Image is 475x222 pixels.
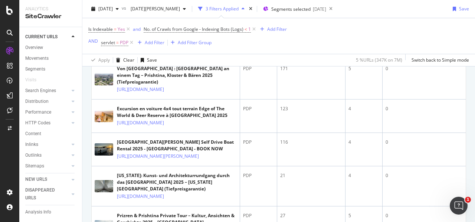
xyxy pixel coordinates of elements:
[95,143,113,156] img: main image
[25,55,77,62] a: Movements
[114,26,117,32] span: =
[117,86,164,93] a: [URL][DOMAIN_NAME]
[25,6,76,12] div: Analytics
[206,6,239,12] div: 3 Filters Applied
[450,3,469,15] button: Save
[25,162,69,170] a: Sitemaps
[25,130,41,138] div: Content
[117,105,237,119] div: Excursion en voiture 4x4 tout terrain Edge of The World & Deer Reserve à [GEOGRAPHIC_DATA] 2025
[25,76,44,84] a: Visits
[113,54,134,66] button: Clear
[25,98,69,105] a: Distribution
[117,65,237,85] div: Von [GEOGRAPHIC_DATA] : [GEOGRAPHIC_DATA] an einem Tag – Prishtina, Kloster & Bären 2025 (Tiefpre...
[144,26,243,32] span: No. of Crawls from Google - Indexing Bots (Logs)
[280,139,342,146] div: 116
[25,141,38,148] div: Inlinks
[25,151,69,159] a: Outlinks
[25,108,51,116] div: Performance
[168,38,212,47] button: Add Filter Group
[88,38,98,44] div: AND
[133,26,141,33] button: and
[25,87,56,95] div: Search Engines
[348,212,379,219] div: 5
[147,57,157,63] div: Save
[465,197,471,203] span: 1
[25,119,69,127] a: HTTP Codes
[356,57,402,63] div: 5 % URLs ( 347K on 7M )
[248,5,254,13] div: times
[88,3,122,15] button: [DATE]
[348,139,379,146] div: 4
[25,98,49,105] div: Distribution
[271,6,311,12] span: Segments selected
[280,212,342,219] div: 27
[195,3,248,15] button: 3 Filters Applied
[348,65,379,72] div: 5
[88,26,113,32] span: Is Indexable
[450,197,468,215] iframe: Intercom live chat
[88,54,110,66] button: Apply
[145,39,164,46] div: Add Filter
[25,119,50,127] div: HTTP Codes
[25,162,44,170] div: Sitemaps
[95,180,113,192] img: main image
[25,33,58,41] div: CURRENT URLS
[117,193,164,200] a: [URL][DOMAIN_NAME]
[95,73,113,85] img: main image
[243,212,274,219] div: PDP
[25,55,49,62] div: Movements
[128,6,180,12] span: 2024 Jan. 1st
[25,65,77,73] a: Segments
[25,176,69,183] a: NEW URLS
[25,208,77,216] a: Analysis Info
[122,5,128,11] span: vs
[243,65,274,72] div: PDP
[117,153,199,160] a: [URL][DOMAIN_NAME][PERSON_NAME]
[25,186,69,202] a: DISAPPEARED URLS
[267,26,287,32] div: Add Filter
[101,39,115,46] span: servlet
[95,110,113,122] img: main image
[409,54,469,66] button: Switch back to Simple mode
[118,24,125,35] span: Yes
[245,26,247,32] span: <
[313,6,326,12] div: [DATE]
[98,6,113,12] span: 2025 Oct. 1st
[25,141,69,148] a: Inlinks
[25,12,76,21] div: SiteCrawler
[117,172,237,192] div: [US_STATE]: Kunst- und Architekturrundgang durch das [GEOGRAPHIC_DATA] 2025 – [US_STATE][GEOGRAPH...
[25,151,42,159] div: Outlinks
[25,87,69,95] a: Search Engines
[133,26,141,32] div: and
[348,105,379,112] div: 4
[25,176,47,183] div: NEW URLS
[116,39,119,46] span: =
[243,105,274,112] div: PDP
[128,3,189,15] button: [DATE][PERSON_NAME]
[25,208,51,216] div: Analysis Info
[25,186,63,202] div: DISAPPEARED URLS
[25,44,43,52] div: Overview
[412,57,469,63] div: Switch back to Simple mode
[280,172,342,179] div: 21
[178,39,212,46] div: Add Filter Group
[98,57,110,63] div: Apply
[25,44,77,52] a: Overview
[459,6,469,12] div: Save
[243,139,274,146] div: PDP
[25,33,69,41] a: CURRENT URLS
[280,65,342,72] div: 171
[248,24,251,35] span: 1
[25,65,45,73] div: Segments
[25,76,36,84] div: Visits
[243,172,274,179] div: PDP
[138,54,157,66] button: Save
[117,119,164,127] a: [URL][DOMAIN_NAME]
[25,130,77,138] a: Content
[280,105,342,112] div: 123
[260,3,326,15] button: Segments selected[DATE]
[135,38,164,47] button: Add Filter
[88,37,98,45] button: AND
[123,57,134,63] div: Clear
[117,139,237,152] div: [GEOGRAPHIC_DATA][PERSON_NAME] Self Drive Boat Rental 2025 - [GEOGRAPHIC_DATA] - BOOK NOW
